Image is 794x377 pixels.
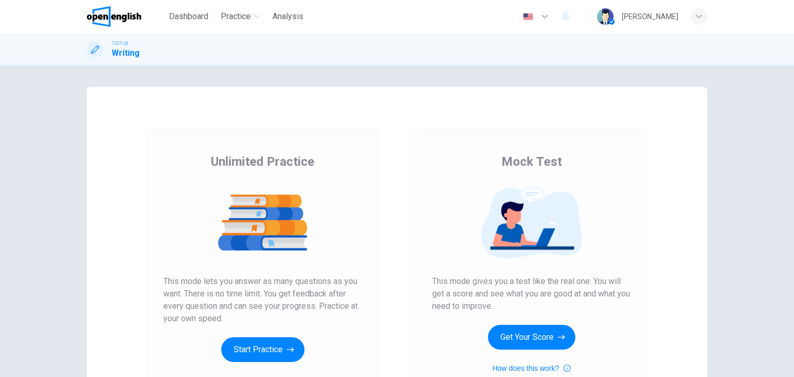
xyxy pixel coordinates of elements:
[622,10,678,23] div: [PERSON_NAME]
[597,8,614,25] img: Profile picture
[488,325,575,350] button: Get Your Score
[211,153,314,170] span: Unlimited Practice
[169,10,208,23] span: Dashboard
[268,7,308,26] button: Analysis
[165,7,212,26] button: Dashboard
[163,275,362,325] span: This mode lets you answer as many questions as you want. There is no time limit. You get feedback...
[87,6,141,27] img: OpenEnglish logo
[112,40,128,47] span: TOEFL®
[112,47,140,59] h1: Writing
[272,10,303,23] span: Analysis
[217,7,264,26] button: Practice
[221,10,251,23] span: Practice
[87,6,165,27] a: OpenEnglish logo
[432,275,631,312] span: This mode gives you a test like the real one. You will get a score and see what you are good at a...
[522,13,535,21] img: en
[492,362,570,374] button: How does this work?
[501,153,562,170] span: Mock Test
[221,337,304,362] button: Start Practice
